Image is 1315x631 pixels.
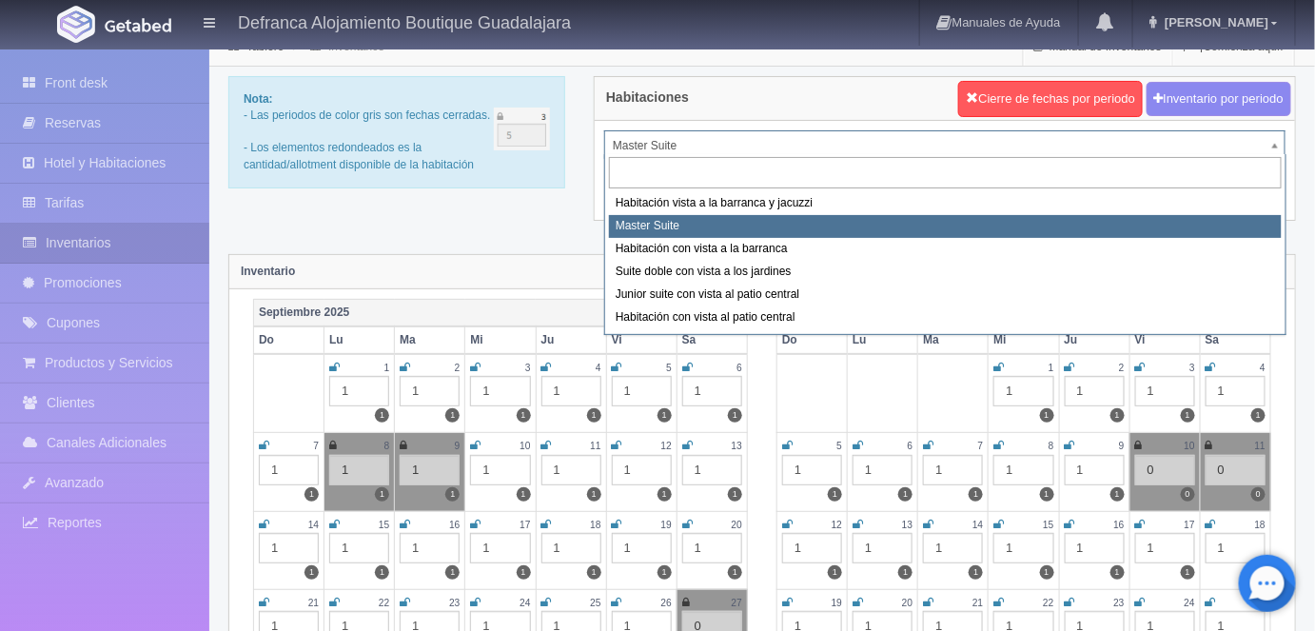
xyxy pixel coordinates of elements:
div: Master Suite [609,215,1282,238]
div: Habitación con vista al patio central [609,306,1282,329]
div: Suite doble con vista a los jardines [609,261,1282,284]
div: Habitación con vista a la barranca [609,238,1282,261]
div: Junior suite con vista al patio central [609,284,1282,306]
div: Habitación vista a la barranca y jacuzzi [609,192,1282,215]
